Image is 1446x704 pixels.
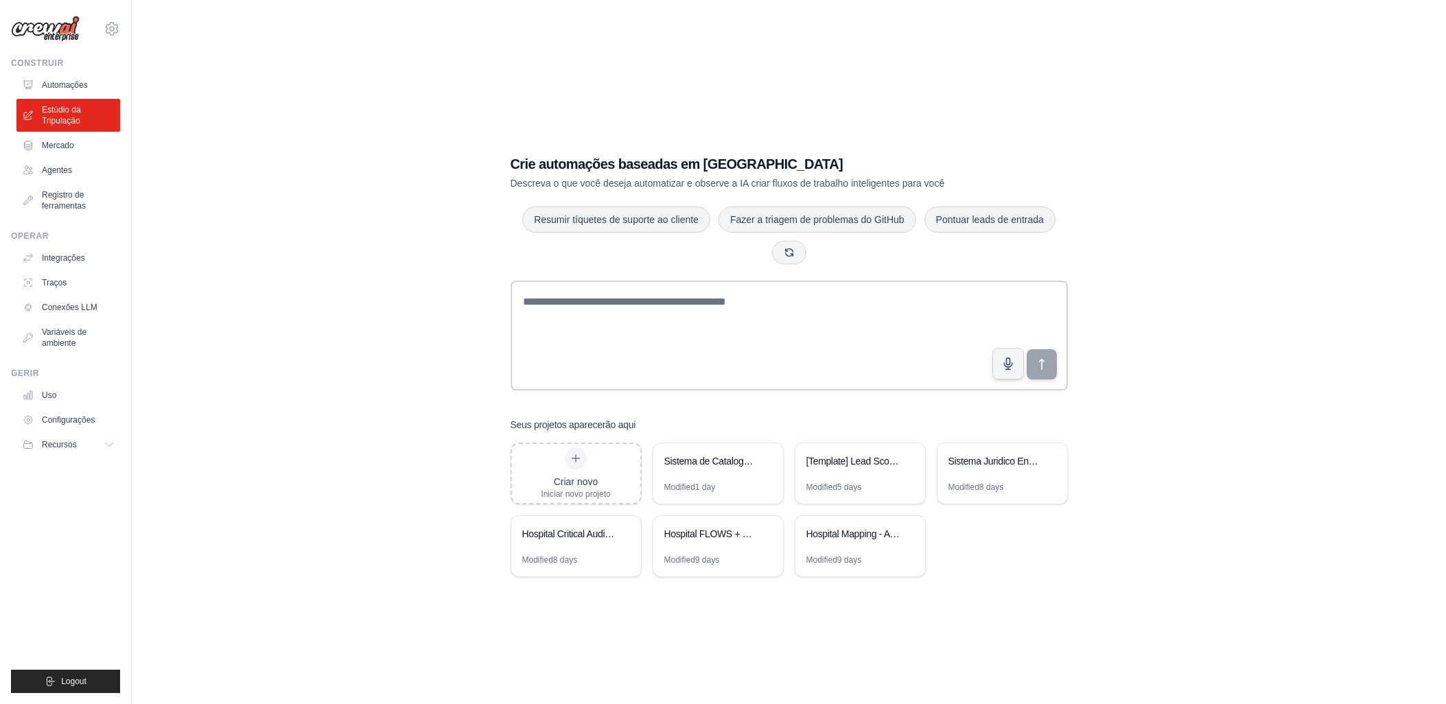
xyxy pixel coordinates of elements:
[522,207,710,233] button: Resumir tíquetes de suporte ao cliente
[42,253,85,263] font: Integrações
[511,154,972,174] h1: Crie automações baseadas em [GEOGRAPHIC_DATA]
[541,489,610,500] div: Iniciar novo projeto
[42,302,97,313] font: Conexões LLM
[664,482,716,493] div: Modified 1 day
[522,527,616,541] div: Hospital Critical Audit System - Operational Excellence
[42,414,95,425] font: Configurações
[664,554,720,565] div: Modified 9 days
[948,482,1004,493] div: Modified 8 days
[541,475,610,489] div: Criar novo
[11,670,120,693] button: Logout
[522,554,578,565] div: Modified 8 days
[42,80,88,91] font: Automações
[16,247,120,269] a: Integrações
[806,554,862,565] div: Modified 9 days
[806,482,862,493] div: Modified 5 days
[16,134,120,156] a: Mercado
[16,384,120,406] a: Uso
[511,176,972,190] p: Descreva o que você deseja automatizar e observe a IA criar fluxos de trabalho inteligentes para ...
[42,104,115,126] font: Estúdio da Tripulação
[511,418,636,432] h3: Seus projetos aparecerão aqui
[11,16,80,42] img: Logotipo
[16,159,120,181] a: Agentes
[664,454,758,468] div: Sistema de Catalogacao de Favoritos
[42,189,115,211] font: Registro de ferramentas
[11,368,120,379] div: Gerir
[16,434,120,456] button: Recursos
[11,58,120,69] div: Construir
[42,327,115,349] font: Variáveis de ambiente
[11,231,120,242] div: Operar
[924,207,1056,233] button: Pontuar leads de entrada
[16,296,120,318] a: Conexões LLM
[16,409,120,431] a: Configurações
[61,676,86,687] span: Logout
[42,140,74,151] font: Mercado
[42,439,77,450] span: Recursos
[42,165,72,176] font: Agentes
[806,454,900,468] div: [Template] Lead Scoring and Strategy Crew
[992,348,1024,379] button: Click to speak your automation idea
[42,277,67,288] font: Traços
[16,321,120,354] a: Variáveis de ambiente
[42,390,56,401] font: Uso
[719,207,916,233] button: Fazer a triagem de problemas do GitHub
[806,527,900,541] div: Hospital Mapping - Análise Inteligente de Instituições de Saúde
[16,272,120,294] a: Traços
[16,184,120,217] a: Registro de ferramentas
[16,99,120,132] a: Estúdio da Tripulação
[948,454,1042,468] div: Sistema Juridico Enxuto - Advocacia + Assessoria
[16,74,120,96] a: Automações
[772,241,806,264] button: Get new suggestions
[664,527,758,541] div: Hospital FLOWS + CREWS Complete Automation System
